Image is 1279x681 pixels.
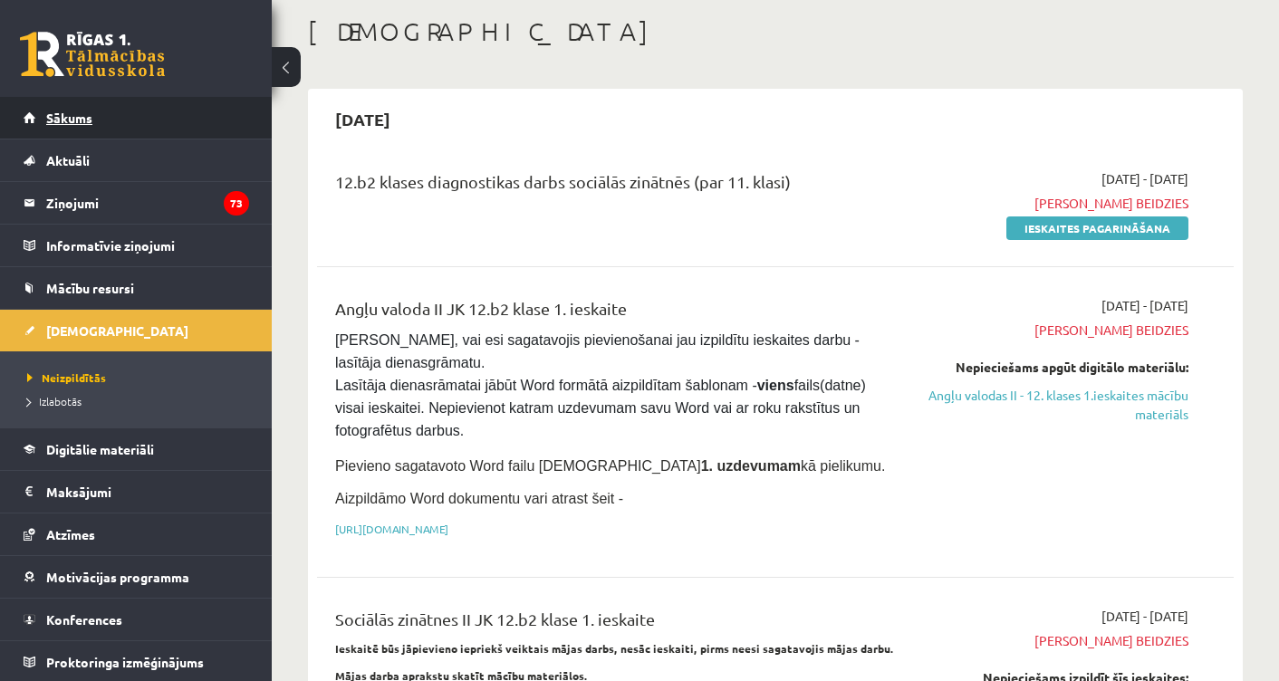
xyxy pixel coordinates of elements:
a: Ziņojumi73 [24,182,249,224]
span: [DEMOGRAPHIC_DATA] [46,322,188,339]
span: Pievieno sagatavoto Word failu [DEMOGRAPHIC_DATA] kā pielikumu. [335,458,885,474]
div: 12.b2 klases diagnostikas darbs sociālās zinātnēs (par 11. klasi) [335,169,895,203]
span: [DATE] - [DATE] [1101,607,1188,626]
i: 73 [224,191,249,216]
a: Ieskaites pagarināšana [1006,216,1188,240]
a: Rīgas 1. Tālmācības vidusskola [20,32,165,77]
h1: [DEMOGRAPHIC_DATA] [308,16,1243,47]
a: Digitālie materiāli [24,428,249,470]
span: Konferences [46,611,122,628]
span: [DATE] - [DATE] [1101,296,1188,315]
a: Atzīmes [24,513,249,555]
span: [PERSON_NAME] beidzies [922,321,1188,340]
a: Informatīvie ziņojumi [24,225,249,266]
strong: 1. uzdevumam [701,458,801,474]
span: Aizpildāmo Word dokumentu vari atrast šeit - [335,491,623,506]
legend: Ziņojumi [46,182,249,224]
a: Sākums [24,97,249,139]
span: Motivācijas programma [46,569,189,585]
a: Izlabotās [27,393,254,409]
a: Motivācijas programma [24,556,249,598]
span: Aktuāli [46,152,90,168]
strong: Ieskaitē būs jāpievieno iepriekš veiktais mājas darbs, nesāc ieskaiti, pirms neesi sagatavojis mā... [335,641,894,656]
a: [DEMOGRAPHIC_DATA] [24,310,249,351]
span: Digitālie materiāli [46,441,154,457]
div: Sociālās zinātnes II JK 12.b2 klase 1. ieskaite [335,607,895,640]
a: Mācību resursi [24,267,249,309]
h2: [DATE] [317,98,409,140]
span: [PERSON_NAME] beidzies [922,194,1188,213]
a: Konferences [24,599,249,640]
a: Angļu valodas II - 12. klases 1.ieskaites mācību materiāls [922,386,1188,424]
span: Proktoringa izmēģinājums [46,654,204,670]
span: [PERSON_NAME], vai esi sagatavojis pievienošanai jau izpildītu ieskaites darbu - lasītāja dienasg... [335,332,870,438]
span: Neizpildītās [27,370,106,385]
div: Nepieciešams apgūt digitālo materiālu: [922,358,1188,377]
span: Izlabotās [27,394,82,408]
a: Maksājumi [24,471,249,513]
span: [PERSON_NAME] beidzies [922,631,1188,650]
legend: Maksājumi [46,471,249,513]
span: Sākums [46,110,92,126]
div: Angļu valoda II JK 12.b2 klase 1. ieskaite [335,296,895,330]
a: Neizpildītās [27,369,254,386]
a: [URL][DOMAIN_NAME] [335,522,448,536]
span: Mācību resursi [46,280,134,296]
a: Aktuāli [24,139,249,181]
strong: viens [757,378,794,393]
span: [DATE] - [DATE] [1101,169,1188,188]
legend: Informatīvie ziņojumi [46,225,249,266]
span: Atzīmes [46,526,95,542]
